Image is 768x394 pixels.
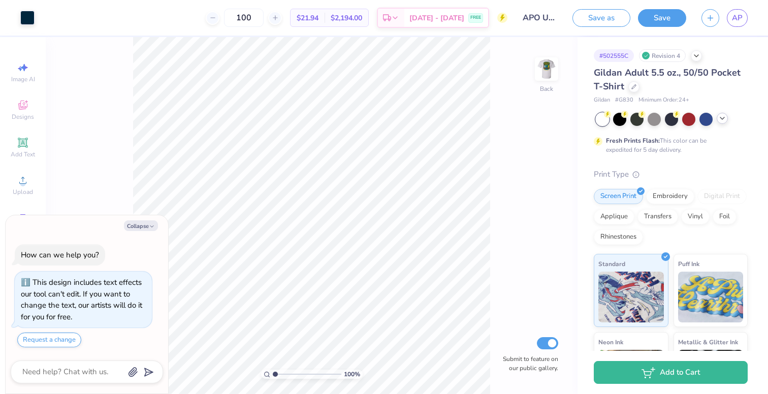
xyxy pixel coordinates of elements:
div: How can we help you? [21,250,99,260]
div: This color can be expedited for 5 day delivery. [606,136,731,154]
span: 100 % [344,370,360,379]
span: Standard [598,258,625,269]
div: Vinyl [681,209,710,224]
div: Print Type [594,169,748,180]
strong: Fresh Prints Flash: [606,137,660,145]
button: Save as [572,9,630,27]
span: Metallic & Glitter Ink [678,337,738,347]
span: Designs [12,113,34,121]
span: Upload [13,188,33,196]
span: Neon Ink [598,337,623,347]
span: FREE [470,14,481,21]
button: Request a change [17,333,81,347]
div: Screen Print [594,189,643,204]
div: # 502555C [594,49,634,62]
img: Standard [598,272,664,322]
span: Image AI [11,75,35,83]
div: Transfers [637,209,678,224]
span: Add Text [11,150,35,158]
span: $2,194.00 [331,13,362,23]
span: Minimum Order: 24 + [638,96,689,105]
span: [DATE] - [DATE] [409,13,464,23]
div: Applique [594,209,634,224]
img: Puff Ink [678,272,744,322]
div: Foil [713,209,737,224]
input: Untitled Design [515,8,565,28]
div: Rhinestones [594,229,643,245]
span: AP [732,12,743,24]
span: $21.94 [297,13,318,23]
span: Puff Ink [678,258,699,269]
span: Gildan [594,96,610,105]
label: Submit to feature on our public gallery. [497,354,558,373]
button: Add to Cart [594,361,748,384]
div: Embroidery [646,189,694,204]
span: Gildan Adult 5.5 oz., 50/50 Pocket T-Shirt [594,67,741,92]
div: Revision 4 [639,49,686,62]
img: Back [536,59,557,79]
button: Collapse [124,220,158,231]
div: This design includes text effects our tool can't edit. If you want to change the text, our artist... [21,277,142,322]
a: AP [727,9,748,27]
div: Digital Print [697,189,747,204]
button: Save [638,9,686,27]
input: – – [224,9,264,27]
span: # G830 [615,96,633,105]
div: Back [540,84,553,93]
